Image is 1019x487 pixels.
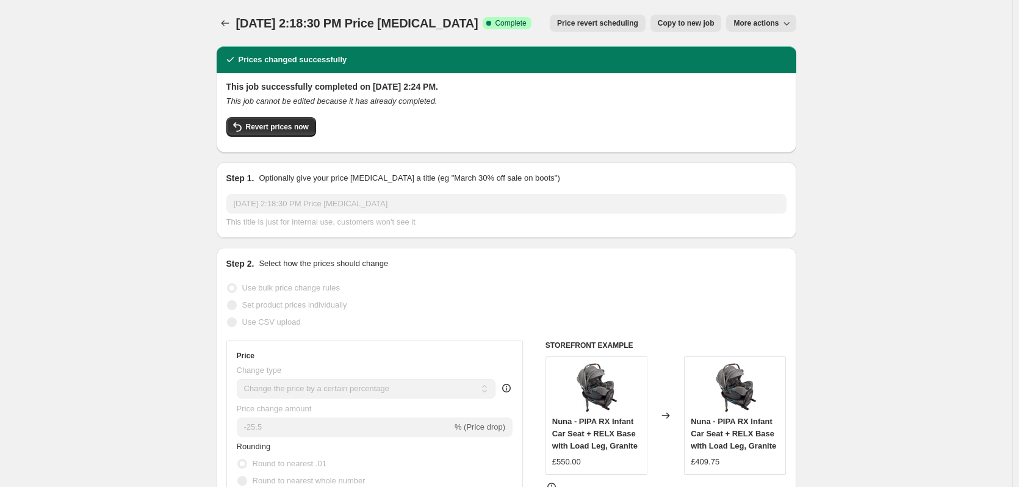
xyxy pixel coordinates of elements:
span: Use bulk price change rules [242,283,340,292]
button: Price change jobs [217,15,234,32]
span: More actions [733,18,779,28]
span: Change type [237,366,282,375]
div: £409.75 [691,456,719,468]
span: Nuna - PIPA RX Infant Car Seat + RELX Base with Load Leg, Granite [552,417,638,450]
span: Set product prices individually [242,300,347,309]
div: help [500,382,513,394]
span: % (Price drop) [455,422,505,431]
p: Select how the prices should change [259,258,388,270]
span: Use CSV upload [242,317,301,326]
h3: Price [237,351,254,361]
span: Round to nearest .01 [253,459,326,468]
span: Copy to new job [658,18,715,28]
span: Rounding [237,442,271,451]
button: Revert prices now [226,117,316,137]
span: [DATE] 2:18:30 PM Price [MEDICAL_DATA] [236,16,478,30]
div: £550.00 [552,456,581,468]
button: More actions [726,15,796,32]
h2: Step 1. [226,172,254,184]
span: Revert prices now [246,122,309,132]
input: -15 [237,417,452,437]
span: Price revert scheduling [557,18,638,28]
span: Price change amount [237,404,312,413]
span: Complete [495,18,526,28]
button: Price revert scheduling [550,15,646,32]
p: Optionally give your price [MEDICAL_DATA] a title (eg "March 30% off sale on boots") [259,172,560,184]
span: This title is just for internal use, customers won't see it [226,217,416,226]
span: Round to nearest whole number [253,476,365,485]
img: nuna-pipa-rx-infant-car-seat-relx-base-with-load-leg-granite_image_1_80x.jpg [572,363,621,412]
img: nuna-pipa-rx-infant-car-seat-relx-base-with-load-leg-granite_image_1_80x.jpg [711,363,760,412]
h2: This job successfully completed on [DATE] 2:24 PM. [226,81,787,93]
i: This job cannot be edited because it has already completed. [226,96,437,106]
span: Nuna - PIPA RX Infant Car Seat + RELX Base with Load Leg, Granite [691,417,776,450]
h2: Step 2. [226,258,254,270]
input: 30% off holiday sale [226,194,787,214]
button: Copy to new job [650,15,722,32]
h2: Prices changed successfully [239,54,347,66]
h6: STOREFRONT EXAMPLE [546,341,787,350]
